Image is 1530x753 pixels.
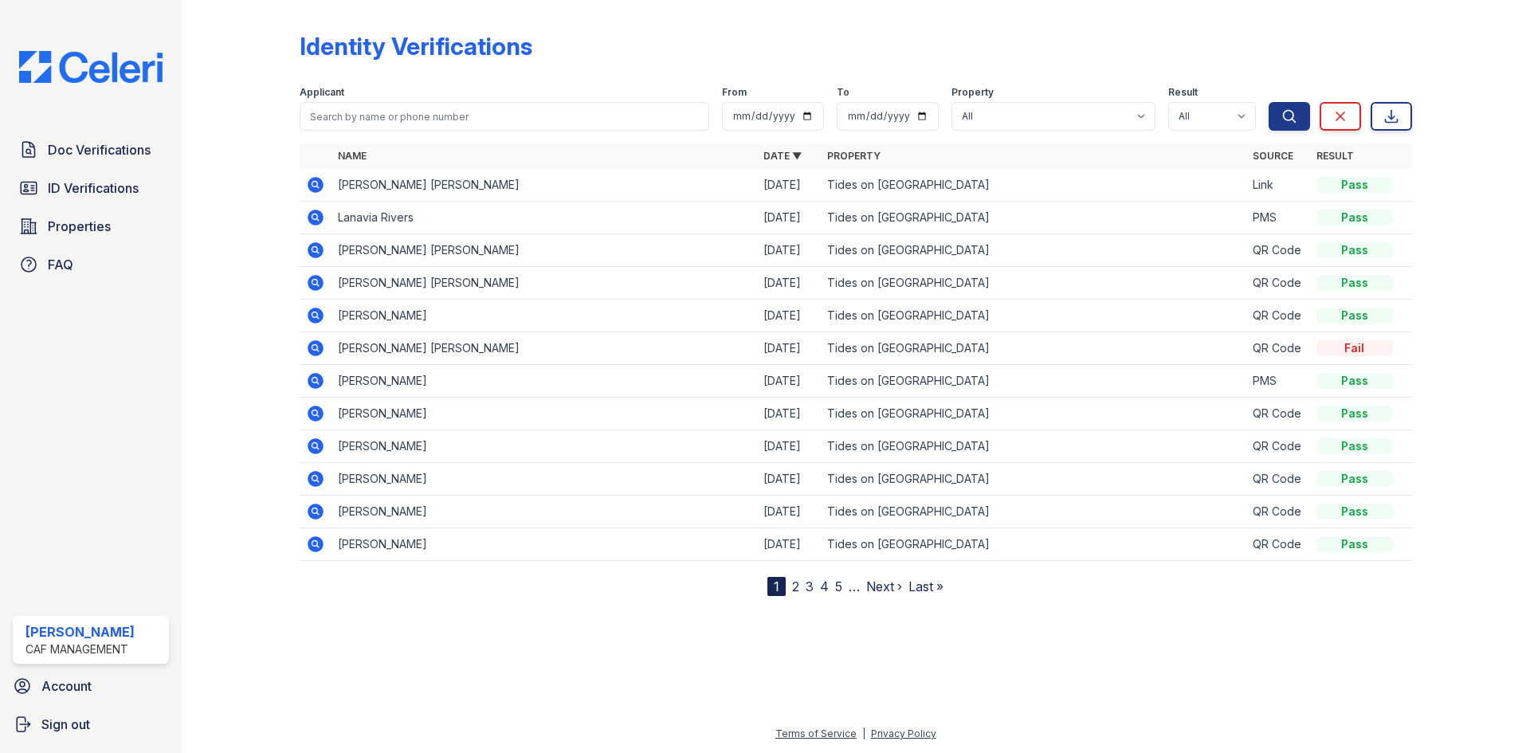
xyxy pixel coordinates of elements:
[775,728,857,739] a: Terms of Service
[1316,308,1393,324] div: Pass
[821,398,1246,430] td: Tides on [GEOGRAPHIC_DATA]
[951,86,994,99] label: Property
[331,202,757,234] td: Lanavia Rivers
[331,365,757,398] td: [PERSON_NAME]
[821,234,1246,267] td: Tides on [GEOGRAPHIC_DATA]
[1246,300,1310,332] td: QR Code
[821,169,1246,202] td: Tides on [GEOGRAPHIC_DATA]
[331,430,757,463] td: [PERSON_NAME]
[1246,202,1310,234] td: PMS
[757,365,821,398] td: [DATE]
[331,267,757,300] td: [PERSON_NAME] [PERSON_NAME]
[821,365,1246,398] td: Tides on [GEOGRAPHIC_DATA]
[1246,463,1310,496] td: QR Code
[763,150,802,162] a: Date ▼
[821,463,1246,496] td: Tides on [GEOGRAPHIC_DATA]
[13,172,169,204] a: ID Verifications
[835,578,842,594] a: 5
[757,234,821,267] td: [DATE]
[757,267,821,300] td: [DATE]
[13,134,169,166] a: Doc Verifications
[871,728,936,739] a: Privacy Policy
[331,528,757,561] td: [PERSON_NAME]
[757,169,821,202] td: [DATE]
[331,300,757,332] td: [PERSON_NAME]
[300,86,344,99] label: Applicant
[1316,177,1393,193] div: Pass
[1246,496,1310,528] td: QR Code
[1316,504,1393,520] div: Pass
[1316,242,1393,258] div: Pass
[908,578,943,594] a: Last »
[331,169,757,202] td: [PERSON_NAME] [PERSON_NAME]
[862,728,865,739] div: |
[1316,340,1393,356] div: Fail
[821,528,1246,561] td: Tides on [GEOGRAPHIC_DATA]
[48,255,73,274] span: FAQ
[1253,150,1293,162] a: Source
[757,202,821,234] td: [DATE]
[1168,86,1198,99] label: Result
[1246,234,1310,267] td: QR Code
[792,578,799,594] a: 2
[821,300,1246,332] td: Tides on [GEOGRAPHIC_DATA]
[757,528,821,561] td: [DATE]
[849,577,860,596] span: …
[6,708,175,740] a: Sign out
[757,332,821,365] td: [DATE]
[41,715,90,734] span: Sign out
[827,150,881,162] a: Property
[6,51,175,83] img: CE_Logo_Blue-a8612792a0a2168367f1c8372b55b34899dd931a85d93a1a3d3e32e68fde9ad4.png
[1316,536,1393,552] div: Pass
[837,86,849,99] label: To
[1246,528,1310,561] td: QR Code
[820,578,829,594] a: 4
[1246,332,1310,365] td: QR Code
[13,249,169,280] a: FAQ
[6,670,175,702] a: Account
[1316,471,1393,487] div: Pass
[48,217,111,236] span: Properties
[300,32,532,61] div: Identity Verifications
[757,463,821,496] td: [DATE]
[821,430,1246,463] td: Tides on [GEOGRAPHIC_DATA]
[757,300,821,332] td: [DATE]
[1246,169,1310,202] td: Link
[1246,398,1310,430] td: QR Code
[767,577,786,596] div: 1
[1246,430,1310,463] td: QR Code
[331,496,757,528] td: [PERSON_NAME]
[757,496,821,528] td: [DATE]
[1316,150,1354,162] a: Result
[1316,373,1393,389] div: Pass
[13,210,169,242] a: Properties
[821,496,1246,528] td: Tides on [GEOGRAPHIC_DATA]
[25,641,135,657] div: CAF Management
[1246,365,1310,398] td: PMS
[757,430,821,463] td: [DATE]
[331,332,757,365] td: [PERSON_NAME] [PERSON_NAME]
[331,398,757,430] td: [PERSON_NAME]
[1316,210,1393,226] div: Pass
[1246,267,1310,300] td: QR Code
[757,398,821,430] td: [DATE]
[331,463,757,496] td: [PERSON_NAME]
[821,267,1246,300] td: Tides on [GEOGRAPHIC_DATA]
[821,332,1246,365] td: Tides on [GEOGRAPHIC_DATA]
[338,150,367,162] a: Name
[48,140,151,159] span: Doc Verifications
[25,622,135,641] div: [PERSON_NAME]
[300,102,709,131] input: Search by name or phone number
[866,578,902,594] a: Next ›
[821,202,1246,234] td: Tides on [GEOGRAPHIC_DATA]
[1316,438,1393,454] div: Pass
[48,178,139,198] span: ID Verifications
[331,234,757,267] td: [PERSON_NAME] [PERSON_NAME]
[806,578,814,594] a: 3
[1316,275,1393,291] div: Pass
[41,677,92,696] span: Account
[722,86,747,99] label: From
[1316,406,1393,422] div: Pass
